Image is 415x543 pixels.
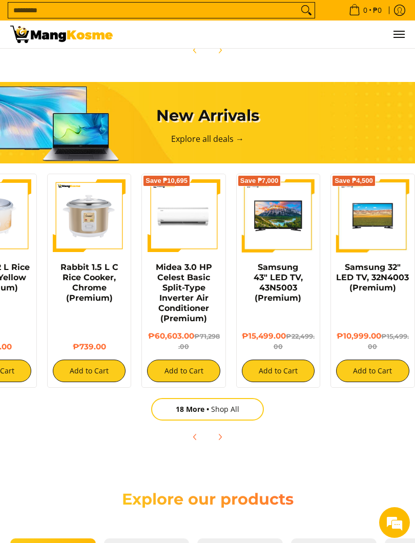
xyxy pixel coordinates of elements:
button: Next [209,39,231,61]
span: Save ₱7,000 [240,178,279,184]
h6: ₱10,999.00 [336,331,409,352]
del: ₱15,499.00 [368,332,409,350]
a: Explore all deals → [171,133,244,144]
button: Add to Cart [53,360,126,382]
img: samsung-32-inch-led-tv-full-view-mang-kosme [336,179,409,252]
h6: ₱15,499.00 [242,331,315,352]
button: Menu [392,20,405,48]
del: ₱71,298.00 [178,332,220,350]
img: samsung-43-inch-led-tv-full-view- mang-kosme [242,179,315,252]
del: ₱22,499.00 [274,332,315,350]
span: 0 [362,7,369,14]
img: Mang Kosme: Your Home Appliances Warehouse Sale Partner! [10,26,113,43]
img: https://mangkosme.com/products/rabbit-1-5-l-c-rice-cooker-chrome-class-a [53,179,126,252]
button: Add to Cart [336,360,409,382]
button: Previous [184,39,206,61]
div: Leave a message [53,57,172,71]
div: Minimize live chat window [168,5,193,30]
a: Rabbit 1.5 L C Rice Cooker, Chrome (Premium) [60,262,118,303]
button: Next [209,426,231,448]
textarea: Type your message and click 'Submit' [5,280,195,316]
h6: ₱739.00 [53,342,126,352]
button: Search [298,3,315,18]
a: Samsung 43" LED TV, 43N5003 (Premium) [254,262,303,303]
button: Previous [184,426,206,448]
a: Samsung 32" LED TV, 32N4003 (Premium) [336,262,409,293]
span: • [346,5,385,16]
h2: Explore our products [112,489,304,509]
nav: Main Menu [123,20,405,48]
span: Save ₱4,500 [335,178,373,184]
button: Add to Cart [242,360,315,382]
span: Save ₱10,695 [146,178,188,184]
a: 18 MoreShop All [151,398,264,421]
span: We are offline. Please leave us a message. [22,129,179,233]
h6: ₱60,603.00 [147,331,220,352]
img: Midea 3.0 HP Celest Basic Split-Type Inverter Air Conditioner (Premium) [147,179,220,252]
button: Add to Cart [147,360,220,382]
em: Submit [149,316,186,329]
span: ₱0 [371,7,383,14]
a: Midea 3.0 HP Celest Basic Split-Type Inverter Air Conditioner (Premium) [156,262,212,323]
span: 18 More [176,404,211,414]
ul: Customer Navigation [123,20,405,48]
